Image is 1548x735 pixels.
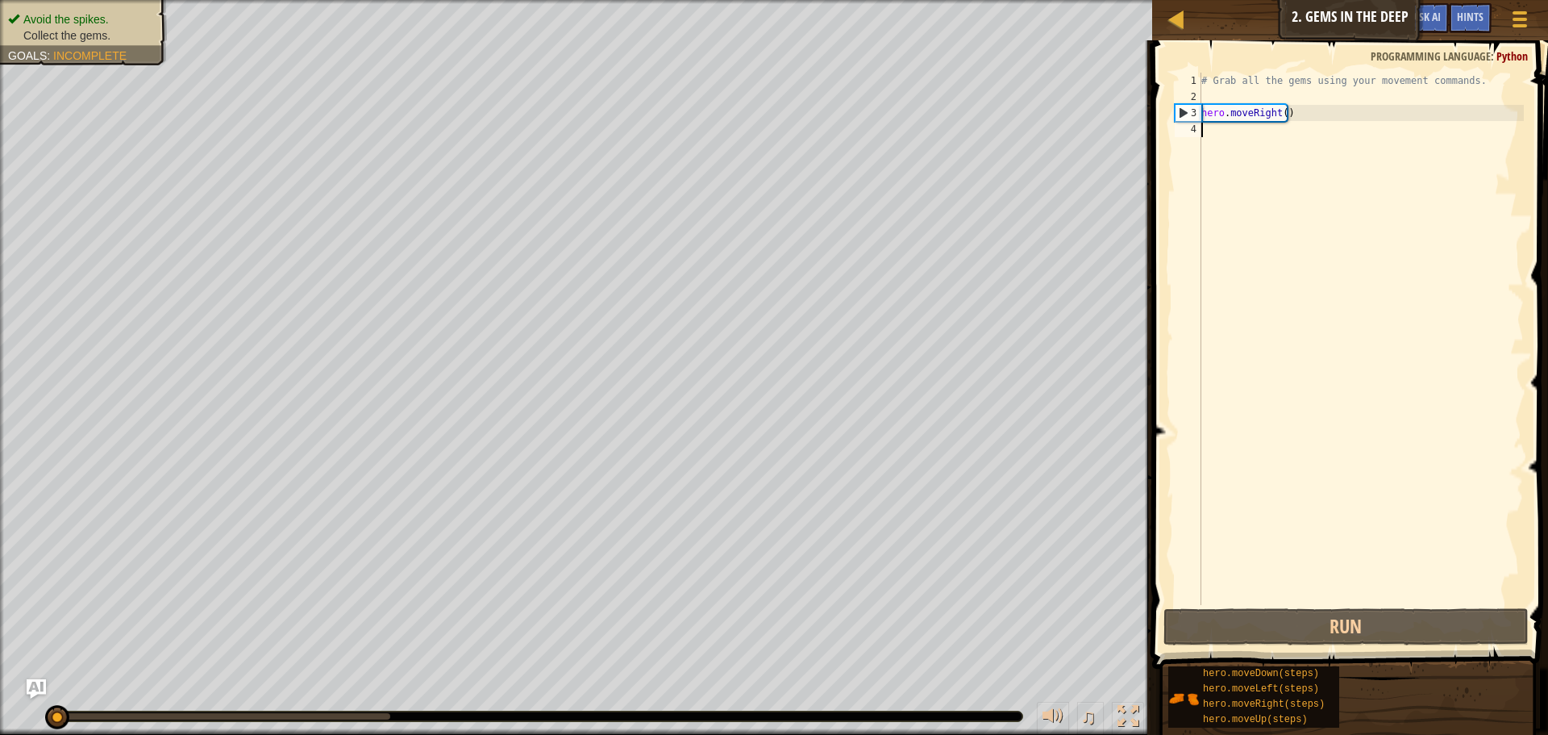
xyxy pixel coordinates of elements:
[1405,3,1449,33] button: Ask AI
[1496,48,1528,64] span: Python
[8,11,155,27] li: Avoid the spikes.
[1371,48,1491,64] span: Programming language
[1163,608,1529,645] button: Run
[1175,121,1201,137] div: 4
[27,679,46,699] button: Ask AI
[53,49,127,62] span: Incomplete
[1168,683,1199,714] img: portrait.png
[1203,683,1319,695] span: hero.moveLeft(steps)
[8,27,155,44] li: Collect the gems.
[23,29,110,42] span: Collect the gems.
[1203,668,1319,679] span: hero.moveDown(steps)
[1175,73,1201,89] div: 1
[1413,9,1441,24] span: Ask AI
[47,49,53,62] span: :
[1112,702,1144,735] button: Toggle fullscreen
[1500,3,1540,41] button: Show game menu
[1203,699,1325,710] span: hero.moveRight(steps)
[23,13,109,26] span: Avoid the spikes.
[8,49,47,62] span: Goals
[1077,702,1105,735] button: ♫
[1080,704,1096,729] span: ♫
[1491,48,1496,64] span: :
[1176,105,1201,121] div: 3
[1037,702,1069,735] button: Adjust volume
[1457,9,1483,24] span: Hints
[1175,89,1201,105] div: 2
[1203,714,1308,725] span: hero.moveUp(steps)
